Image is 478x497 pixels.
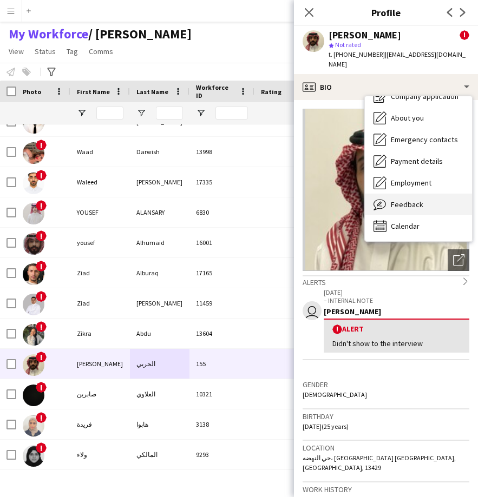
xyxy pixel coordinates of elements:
div: 13604 [189,319,254,348]
div: [PERSON_NAME] [130,167,189,197]
div: 17165 [189,258,254,288]
div: Darwish [130,137,189,167]
a: My Workforce [9,26,88,42]
img: Ziad Aldawood [23,294,44,315]
img: صابرين العلاوي [23,385,44,406]
img: فريدة هابوا [23,415,44,436]
span: Payment details [391,156,443,166]
div: About you [365,107,472,129]
div: Bio [294,74,478,100]
span: First Name [77,88,110,96]
h3: Work history [303,485,469,494]
div: 11459 [189,288,254,318]
span: ! [36,412,47,423]
div: هابوا [130,409,189,439]
span: Not rated [335,41,361,49]
button: Open Filter Menu [77,108,87,118]
app-action-btn: Advanced filters [45,65,58,78]
span: Comms [89,47,113,56]
span: About you [391,113,424,123]
div: Employment [365,172,472,194]
div: Company application [365,85,472,107]
div: 9293 [189,440,254,469]
h3: Profile [294,5,478,19]
span: Photo [23,88,41,96]
img: سلمان صالح الحربي [23,354,44,376]
span: ! [36,140,47,150]
div: Waad [70,137,130,167]
div: Alhumaid [130,228,189,257]
div: Didn't show to the interview [332,339,461,348]
span: Emergency contacts [391,135,458,144]
div: Ziad [70,258,130,288]
div: Emergency contacts [365,129,472,150]
span: Rating [261,88,281,96]
div: ولاء [70,440,130,469]
div: المالكي [130,440,189,469]
span: [DATE] (25 years) [303,422,349,430]
img: Zikra Abdu [23,324,44,346]
span: ! [36,291,47,302]
span: ! [36,200,47,211]
span: t. [PHONE_NUMBER] [329,50,385,58]
h3: Birthday [303,412,469,421]
a: Tag [62,44,82,58]
div: صابرين [70,379,130,409]
div: Ziad [70,288,130,318]
h3: Gender [303,380,469,389]
a: Comms [84,44,117,58]
div: Open photos pop-in [448,249,469,271]
div: 155 [189,349,254,379]
a: View [4,44,28,58]
p: [DATE] [324,288,469,296]
a: Status [30,44,60,58]
div: 3138 [189,409,254,439]
div: 17335 [189,167,254,197]
div: 10321 [189,379,254,409]
div: Zikra [70,319,130,348]
span: ! [332,324,342,334]
div: [PERSON_NAME] [130,288,189,318]
span: Calendar [391,221,420,231]
span: | [EMAIL_ADDRESS][DOMAIN_NAME] [329,50,466,68]
div: الحربي [130,349,189,379]
p: – INTERNAL NOTE [324,296,469,304]
div: ‏YOUSEF [70,197,130,227]
span: ! [36,170,47,181]
h3: Location [303,443,469,453]
div: العلاوي [130,379,189,409]
img: Crew avatar or photo [303,109,469,271]
div: ‏ALANSARY [130,197,189,227]
span: Workforce ID [196,83,235,100]
div: [PERSON_NAME] [70,349,130,379]
div: Waleed [70,167,130,197]
span: Status [35,47,56,56]
img: Ziad Alburaq [23,263,44,285]
input: Last Name Filter Input [156,107,183,120]
span: Company application [391,91,459,101]
img: Waad Darwish [23,142,44,164]
div: yousef [70,228,130,257]
div: 6830 [189,197,254,227]
span: Last Name [136,88,168,96]
div: Alert [332,324,461,334]
img: Waleed Mohamed [23,173,44,194]
img: ولاء المالكي [23,445,44,467]
div: 13998 [189,137,254,167]
div: [PERSON_NAME] [329,30,401,40]
div: Alburaq [130,258,189,288]
div: [PERSON_NAME] [324,307,469,316]
span: ! [36,352,47,362]
div: Feedback [365,194,472,215]
span: Tag [67,47,78,56]
span: Employment [391,178,431,188]
input: Workforce ID Filter Input [215,107,248,120]
span: ! [36,261,47,271]
span: ! [460,30,469,40]
button: Open Filter Menu [136,108,146,118]
span: ! [36,230,47,241]
div: Calendar [365,215,472,237]
span: ! [36,321,47,332]
input: First Name Filter Input [96,107,123,120]
button: Open Filter Menu [196,108,206,118]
